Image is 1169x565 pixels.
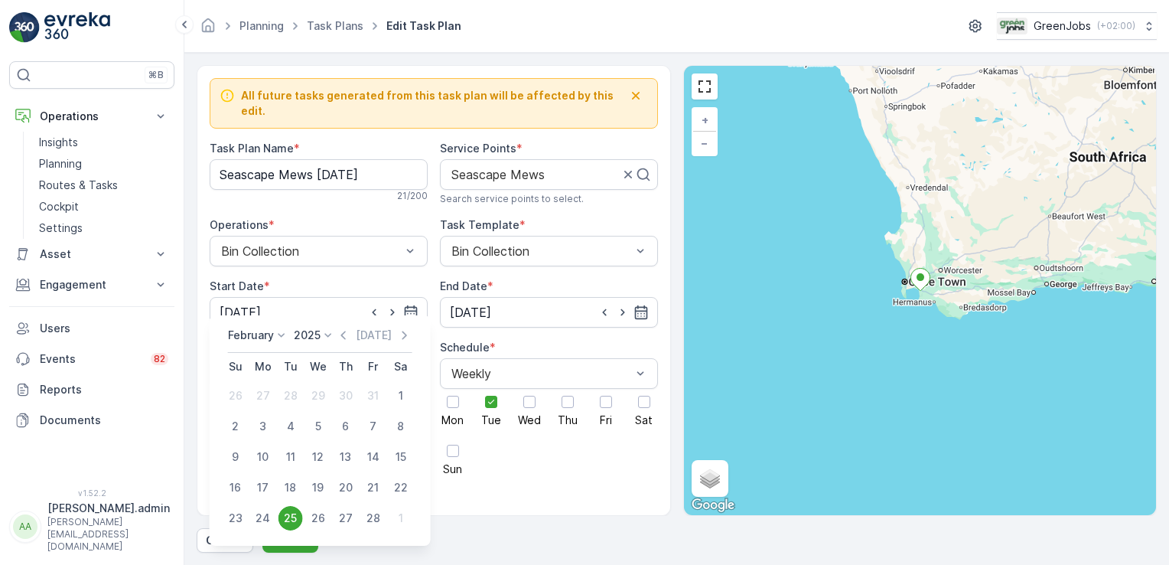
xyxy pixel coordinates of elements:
[33,153,174,175] a: Planning
[997,18,1027,34] img: Green_Jobs_Logo.png
[39,178,118,193] p: Routes & Tasks
[389,506,413,531] div: 1
[223,475,248,500] div: 16
[440,297,658,328] input: dd/mm/yyyy
[702,113,708,126] span: +
[197,528,253,553] button: Cancel
[277,353,304,380] th: Tuesday
[13,514,37,539] div: AA
[223,414,248,439] div: 2
[383,18,464,34] span: Edit Task Plan
[251,475,275,500] div: 17
[9,269,174,300] button: Engagement
[332,353,360,380] th: Thursday
[222,353,249,380] th: Sunday
[635,415,653,426] span: Sat
[278,414,303,439] div: 4
[440,341,490,354] label: Schedule
[40,247,144,262] p: Asset
[481,415,501,426] span: Tue
[33,196,174,217] a: Cockpit
[206,533,244,548] p: Cancel
[228,328,274,343] p: February
[334,506,358,531] div: 27
[688,495,738,515] a: Open this area in Google Maps (opens a new window)
[40,109,144,124] p: Operations
[693,132,716,155] a: Zoom Out
[334,384,358,408] div: 30
[389,384,413,408] div: 1
[33,217,174,239] a: Settings
[997,12,1157,40] button: GreenJobs(+02:00)
[223,445,248,469] div: 9
[40,413,168,428] p: Documents
[389,445,413,469] div: 15
[1097,20,1135,32] p: ( +02:00 )
[361,384,386,408] div: 31
[33,132,174,153] a: Insights
[306,414,331,439] div: 5
[9,374,174,405] a: Reports
[39,220,83,236] p: Settings
[9,12,40,43] img: logo
[40,321,168,336] p: Users
[440,142,516,155] label: Service Points
[249,353,277,380] th: Monday
[9,488,174,498] span: v 1.52.2
[306,384,331,408] div: 29
[600,415,612,426] span: Fri
[40,277,144,292] p: Engagement
[518,415,541,426] span: Wed
[9,101,174,132] button: Operations
[356,328,392,343] p: [DATE]
[306,506,331,531] div: 26
[241,88,624,119] span: All future tasks generated from this task plan will be affected by this edit.
[251,506,275,531] div: 24
[154,353,165,365] p: 82
[44,12,110,43] img: logo_light-DOdMpM7g.png
[306,475,331,500] div: 19
[306,445,331,469] div: 12
[693,75,716,98] a: View Fullscreen
[558,415,578,426] span: Thu
[278,384,303,408] div: 28
[693,109,716,132] a: Zoom In
[200,23,217,36] a: Homepage
[443,464,462,475] span: Sun
[39,199,79,214] p: Cockpit
[251,414,275,439] div: 3
[389,414,413,439] div: 8
[251,384,275,408] div: 27
[9,501,174,553] button: AA[PERSON_NAME].admin[PERSON_NAME][EMAIL_ADDRESS][DOMAIN_NAME]
[440,218,519,231] label: Task Template
[688,495,738,515] img: Google
[361,414,386,439] div: 7
[361,475,386,500] div: 21
[9,405,174,436] a: Documents
[251,445,275,469] div: 10
[278,506,303,531] div: 25
[334,414,358,439] div: 6
[440,279,487,292] label: End Date
[294,328,321,343] p: 2025
[278,445,303,469] div: 11
[440,193,584,205] span: Search service points to select.
[278,475,303,500] div: 18
[40,351,142,367] p: Events
[9,313,174,344] a: Users
[389,475,413,500] div: 22
[360,353,387,380] th: Friday
[701,136,708,149] span: −
[1034,18,1091,34] p: GreenJobs
[239,19,284,32] a: Planning
[210,142,294,155] label: Task Plan Name
[210,279,264,292] label: Start Date
[9,344,174,374] a: Events82
[210,297,428,328] input: dd/mm/yyyy
[334,475,358,500] div: 20
[307,19,363,32] a: Task Plans
[39,135,78,150] p: Insights
[223,506,248,531] div: 23
[40,382,168,397] p: Reports
[148,69,164,81] p: ⌘B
